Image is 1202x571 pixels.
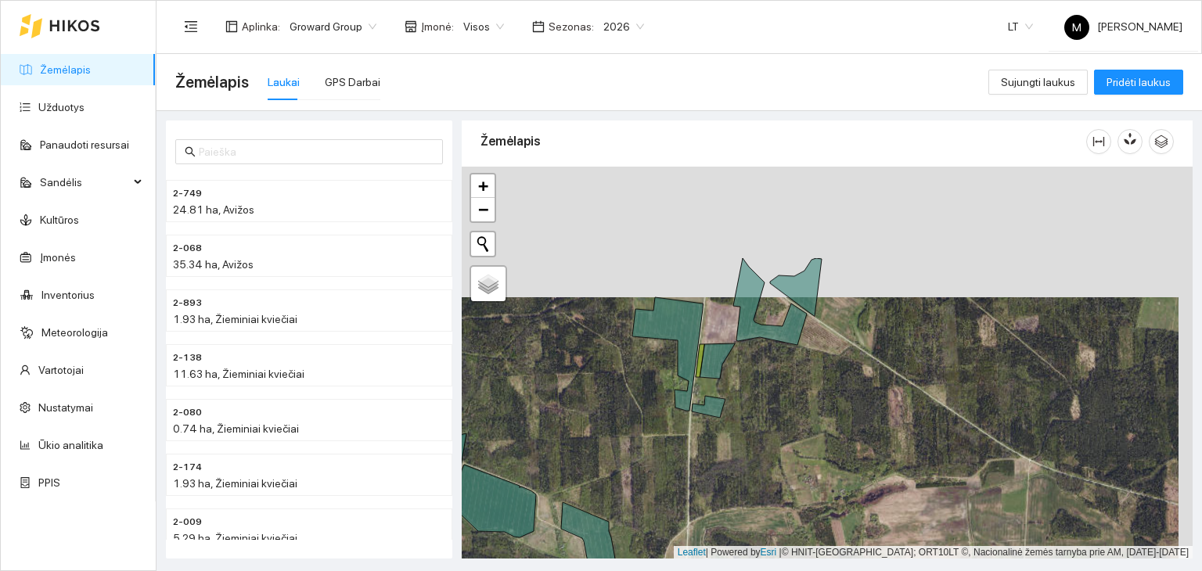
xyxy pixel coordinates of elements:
[988,70,1088,95] button: Sujungti laukus
[41,326,108,339] a: Meteorologija
[40,214,79,226] a: Kultūros
[549,18,594,35] span: Sezonas :
[471,174,495,198] a: Zoom in
[173,477,297,490] span: 1.93 ha, Žieminiai kviečiai
[471,198,495,221] a: Zoom out
[678,547,706,558] a: Leaflet
[1064,20,1182,33] span: [PERSON_NAME]
[1072,15,1081,40] span: M
[40,167,129,198] span: Sandėlis
[38,101,85,113] a: Užduotys
[173,258,254,271] span: 35.34 ha, Avižos
[1008,15,1033,38] span: LT
[173,532,297,544] span: 5.29 ha, Žieminiai kviečiai
[268,74,300,91] div: Laukai
[1094,70,1183,95] button: Pridėti laukus
[532,20,545,33] span: calendar
[41,289,95,301] a: Inventorius
[478,176,488,196] span: +
[1001,74,1075,91] span: Sujungti laukus
[421,18,454,35] span: Įmonė :
[779,547,782,558] span: |
[173,422,299,435] span: 0.74 ha, Žieminiai kviečiai
[185,146,196,157] span: search
[173,405,202,420] span: 2-080
[173,350,202,365] span: 2-138
[325,74,380,91] div: GPS Darbai
[38,364,84,376] a: Vartotojai
[471,232,495,256] button: Initiate a new search
[603,15,644,38] span: 2026
[225,20,238,33] span: layout
[175,11,207,42] button: menu-fold
[761,547,777,558] a: Esri
[1086,129,1111,154] button: column-width
[184,20,198,34] span: menu-fold
[173,313,297,325] span: 1.93 ha, Žieminiai kviečiai
[405,20,417,33] span: shop
[40,251,76,264] a: Įmonės
[1087,135,1110,148] span: column-width
[173,460,202,475] span: 2-174
[173,515,202,530] span: 2-009
[463,15,504,38] span: Visos
[480,119,1086,163] div: Žemėlapis
[199,143,434,160] input: Paieška
[173,296,202,311] span: 2-893
[478,199,488,219] span: −
[674,546,1193,559] div: | Powered by © HNIT-[GEOGRAPHIC_DATA]; ORT10LT ©, Nacionalinė žemės tarnyba prie AM, [DATE]-[DATE]
[173,241,202,256] span: 2-068
[173,186,202,201] span: 2-749
[173,203,254,216] span: 24.81 ha, Avižos
[173,368,304,380] span: 11.63 ha, Žieminiai kviečiai
[290,15,376,38] span: Groward Group
[40,63,91,76] a: Žemėlapis
[471,267,506,301] a: Layers
[38,401,93,414] a: Nustatymai
[1107,74,1171,91] span: Pridėti laukus
[38,476,60,489] a: PPIS
[1094,76,1183,88] a: Pridėti laukus
[175,70,249,95] span: Žemėlapis
[38,439,103,451] a: Ūkio analitika
[242,18,280,35] span: Aplinka :
[40,138,129,151] a: Panaudoti resursai
[988,76,1088,88] a: Sujungti laukus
